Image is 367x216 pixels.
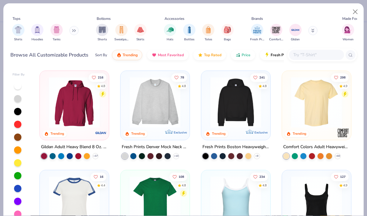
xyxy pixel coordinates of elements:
span: Totes [205,37,212,42]
button: Trending [112,50,142,60]
img: Bags Image [224,26,231,33]
span: 16 [100,175,104,178]
img: 91acfc32-fd48-4d6b-bdad-a4c1a30ac3fc [207,77,264,128]
img: 029b8af0-80e6-406f-9fdc-fdf898547912 [288,77,345,128]
div: Sort By [95,52,107,58]
input: Try "T-Shirt" [293,51,340,58]
span: Trending [123,53,138,57]
div: 4.9 [343,84,347,88]
span: 108 [179,175,184,178]
span: Exclusive [174,130,187,134]
span: 127 [340,175,346,178]
div: 4.8 [262,183,267,188]
span: Exclusive [254,130,268,134]
button: filter button [183,24,195,42]
div: filter for Tanks [50,24,63,42]
div: 4.8 [182,183,186,188]
button: Like [250,73,268,82]
button: Like [331,73,349,82]
img: flash.gif [265,53,269,57]
div: Filter By [13,72,25,77]
div: Fresh Prints Denver Mock Neck Heavyweight Sweatshirt [122,143,188,151]
button: filter button [31,24,43,42]
div: Made For [342,16,358,21]
span: + 10 [174,154,179,158]
div: 4.4 [101,183,106,188]
div: filter for Fresh Prints [250,24,264,42]
span: Hoodies [32,37,43,42]
button: filter button [96,24,108,42]
button: Most Favorited [147,50,188,60]
div: 4.8 [182,84,186,88]
span: Bottles [184,37,195,42]
img: Gildan logo [95,127,107,139]
button: filter button [202,24,214,42]
img: Hoodies Image [34,26,41,33]
img: most_fav.gif [152,53,157,57]
button: filter button [250,24,264,42]
img: Bottles Image [186,26,193,33]
span: Top Rated [204,53,221,57]
span: + 37 [93,154,98,158]
div: filter for Totes [202,24,214,42]
button: filter button [289,24,302,42]
div: 4.9 [343,183,347,188]
img: a90f7c54-8796-4cb2-9d6e-4e9644cfe0fe [183,77,240,128]
img: Fresh Prints Image [253,25,262,35]
div: filter for Gildan [289,24,302,42]
button: Close [350,6,361,18]
div: Browse All Customizable Products [10,51,88,59]
img: Comfort Colors logo [337,127,349,139]
button: filter button [164,24,176,42]
div: Fresh Prints Boston Heavyweight Hoodie [202,143,269,151]
button: filter button [134,24,146,42]
div: 4.8 [101,84,106,88]
button: filter button [114,24,128,42]
button: Fresh Prints Flash [260,50,331,60]
span: Gildan [291,37,300,42]
span: Women [343,37,354,42]
img: Comfort Colors Image [272,25,281,35]
span: 298 [340,76,346,79]
img: d4a37e75-5f2b-4aef-9a6e-23330c63bbc0 [264,77,321,128]
span: Price [242,53,250,57]
button: Price [231,50,255,60]
button: Like [171,73,187,82]
span: Comfort Colors [269,37,283,42]
div: filter for Skirts [134,24,146,42]
button: Like [89,73,107,82]
div: filter for Sweatpants [114,24,128,42]
div: Brands [251,16,263,21]
span: + 9 [255,154,258,158]
img: Hats Image [167,26,174,33]
button: filter button [342,24,354,42]
div: 4.8 [262,84,267,88]
div: filter for Hoodies [31,24,43,42]
div: filter for Shorts [96,24,108,42]
button: Like [169,172,187,181]
span: 216 [98,76,104,79]
img: 01756b78-01f6-4cc6-8d8a-3c30c1a0c8ac [46,77,103,128]
span: Most Favorited [158,53,184,57]
span: Shorts [98,37,107,42]
div: filter for Bottles [183,24,195,42]
span: Hats [167,37,173,42]
span: 234 [259,175,265,178]
button: Top Rated [193,50,226,60]
img: Women Image [344,26,351,33]
span: Skirts [136,37,144,42]
button: filter button [221,24,234,42]
img: Gildan Image [291,25,300,35]
img: trending.gif [117,53,121,57]
span: Sweatpants [114,37,128,42]
button: Like [250,172,268,181]
span: Shirts [14,37,22,42]
div: Comfort Colors Adult Heavyweight T-Shirt [283,143,350,151]
span: Fresh Prints [250,37,264,42]
img: Sweatpants Image [118,26,125,33]
span: + 60 [335,154,340,158]
button: filter button [269,24,283,42]
img: TopRated.gif [198,53,203,57]
img: Tanks Image [53,26,60,33]
div: filter for Bags [221,24,234,42]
